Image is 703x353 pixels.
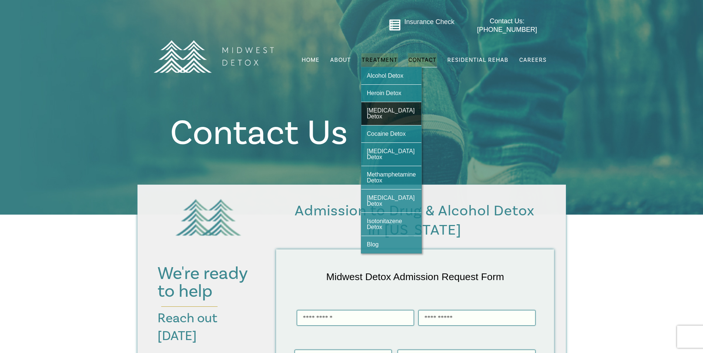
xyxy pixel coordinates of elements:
[519,56,547,64] span: Careers
[389,19,401,34] a: Go to midwestdetox.com/message-form-page/
[326,271,504,282] span: Midwest Detox Admission Request Form
[361,67,422,84] a: Alcohol Detox
[361,53,398,67] a: Treatment
[361,213,422,236] a: Isotonitazene Detox
[361,143,422,166] a: [MEDICAL_DATA] Detox
[367,107,415,120] span: [MEDICAL_DATA] Detox
[367,195,415,207] span: [MEDICAL_DATA] Detox
[157,262,248,303] span: We're ready to help
[477,17,537,33] span: Contact Us: [PHONE_NUMBER]
[361,85,422,102] a: Heroin Detox
[330,57,351,63] span: About
[404,18,454,26] a: Insurance Check
[367,131,406,137] span: Cocaine Detox
[149,24,278,89] img: MD Logo Horitzontal white-01 (1) (1)
[367,148,415,160] span: [MEDICAL_DATA] Detox
[301,53,320,67] a: Home
[361,166,422,189] a: Methamphetamine Detox
[447,53,509,67] a: Residential Rehab
[361,189,422,212] a: [MEDICAL_DATA] Detox
[361,125,422,142] a: Cocaine Detox
[172,196,242,238] img: Largetree-logo-only
[367,171,416,184] span: Methamphetamine Detox
[367,73,404,79] span: Alcohol Detox
[302,56,319,64] span: Home
[518,53,547,67] a: Careers
[408,53,437,67] a: Contact
[170,110,348,156] span: Contact Us
[362,57,398,63] span: Treatment
[462,17,552,34] a: Contact Us: [PHONE_NUMBER]
[157,310,218,344] span: Reach out [DATE]
[367,241,379,248] span: Blog
[447,56,508,64] span: Residential Rehab
[361,236,422,253] a: Blog
[295,201,534,239] span: Admission to Drug & Alcohol Detox in [US_STATE]
[361,102,422,125] a: [MEDICAL_DATA] Detox
[408,57,437,63] span: Contact
[329,53,352,67] a: About
[367,218,402,230] span: Isotonitazene Detox
[367,90,401,96] span: Heroin Detox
